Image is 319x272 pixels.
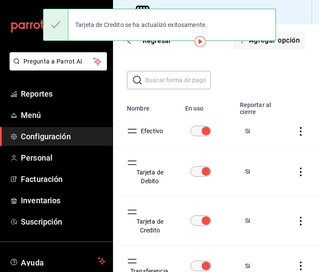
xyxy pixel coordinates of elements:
[21,131,106,142] span: Configuración
[245,262,250,269] span: Si
[195,36,206,47] img: Tooltip marker
[21,173,106,185] span: Facturación
[245,128,250,134] span: Si
[245,217,250,224] span: Si
[127,158,137,168] button: drag
[68,15,214,34] div: Tarjeta de Credito se ha actualizó exitosamente.
[23,57,93,66] span: Pregunta a Parrot AI
[145,71,211,89] input: Buscar forma de pago
[296,262,305,270] button: actions
[245,168,250,175] span: Si
[296,217,305,225] button: actions
[137,127,163,135] button: Efectivo
[21,195,106,206] span: Inventarios
[21,256,94,266] span: Ayuda
[10,52,107,71] button: Pregunta a Parrot AI
[180,96,235,115] th: En uso
[21,109,106,121] span: Menú
[127,168,169,185] button: Tarjeta de Debito
[127,217,169,235] button: Tarjeta de Credito
[21,88,106,100] span: Reportes
[6,63,107,72] a: Pregunta a Parrot AI
[296,127,305,136] button: actions
[127,256,137,266] button: drag
[21,152,106,164] span: Personal
[21,216,106,228] span: Suscripción
[127,126,137,136] button: drag
[296,168,305,176] button: actions
[127,207,137,217] button: drag
[235,96,286,115] th: Reportar al cierre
